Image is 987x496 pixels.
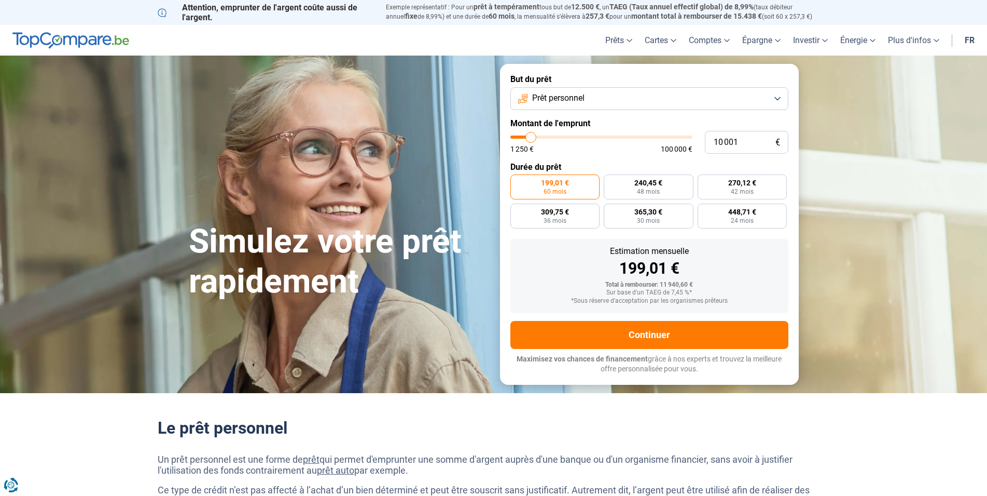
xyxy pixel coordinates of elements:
[510,162,788,172] label: Durée du prêt
[637,218,660,224] span: 30 mois
[775,138,780,147] span: €
[736,25,787,56] a: Épargne
[158,418,830,438] h2: Le prêt personnel
[510,321,788,349] button: Continuer
[586,12,609,20] span: 257,3 €
[303,454,319,465] a: prêt
[634,179,662,186] span: 240,45 €
[638,25,683,56] a: Cartes
[510,145,534,153] span: 1 250 €
[519,298,780,305] div: *Sous réserve d'acceptation par les organismes prêteurs
[544,189,566,195] span: 60 mois
[728,179,756,186] span: 270,12 €
[541,208,569,216] span: 309,75 €
[158,454,830,476] p: Un prêt personnel est une forme de qui permet d'emprunter une somme d'argent auprès d'une banque ...
[599,25,638,56] a: Prêts
[637,189,660,195] span: 48 mois
[958,25,981,56] a: fr
[541,179,569,186] span: 199,01 €
[489,12,515,20] span: 60 mois
[317,465,354,476] a: prêt auto
[510,74,788,84] label: But du prêt
[517,355,648,363] span: Maximisez vos chances de financement
[728,208,756,216] span: 448,71 €
[510,118,788,128] label: Montant de l'emprunt
[474,3,539,11] span: prêt à tempérament
[634,208,662,216] span: 365,30 €
[787,25,834,56] a: Investir
[510,354,788,374] p: grâce à nos experts et trouvez la meilleure offre personnalisée pour vous.
[158,3,373,22] p: Attention, emprunter de l'argent coûte aussi de l'argent.
[189,222,488,302] h1: Simulez votre prêt rapidement
[519,261,780,276] div: 199,01 €
[683,25,736,56] a: Comptes
[834,25,882,56] a: Énergie
[544,218,566,224] span: 36 mois
[609,3,754,11] span: TAEG (Taux annuel effectif global) de 8,99%
[571,3,600,11] span: 12.500 €
[661,145,692,153] span: 100 000 €
[519,281,780,289] div: Total à rembourser: 11 940,60 €
[12,32,129,49] img: TopCompare
[731,189,754,195] span: 42 mois
[519,247,780,256] div: Estimation mensuelle
[386,3,830,21] p: Exemple représentatif : Pour un tous but de , un (taux débiteur annuel de 8,99%) et une durée de ...
[519,289,780,297] div: Sur base d'un TAEG de 7,45 %*
[631,12,762,20] span: montant total à rembourser de 15.438 €
[510,87,788,110] button: Prêt personnel
[882,25,946,56] a: Plus d'infos
[532,92,585,104] span: Prêt personnel
[405,12,418,20] span: fixe
[731,218,754,224] span: 24 mois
